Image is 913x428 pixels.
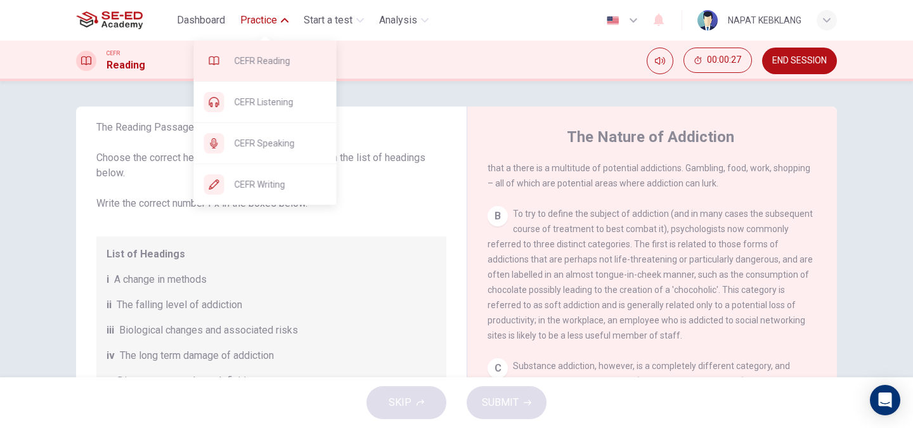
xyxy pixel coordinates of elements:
div: Mute [647,48,673,74]
div: CEFR Writing [194,164,337,205]
span: To try to define the subject of addiction (and in many cases the subsequent course of treatment t... [488,209,813,340]
img: Profile picture [697,10,718,30]
span: Disagreements about definition [117,373,257,389]
div: CEFR Reading [194,41,337,81]
div: CEFR Speaking [194,123,337,164]
h4: The Nature of Addiction [567,127,734,147]
div: B [488,206,508,226]
span: CEFR Listening [235,94,327,110]
div: C [488,358,508,379]
div: NAPAT KEBKLANG [728,13,801,28]
div: CEFR Listening [194,82,337,122]
button: Analysis [374,9,434,32]
button: Dashboard [172,9,230,32]
span: iii [107,323,114,338]
span: Dashboard [177,13,225,28]
span: CEFR Speaking [235,136,327,151]
span: CEFR Reading [235,53,327,68]
span: v [107,373,112,389]
span: ii [107,297,112,313]
span: A change in methods [114,272,207,287]
div: Open Intercom Messenger [870,385,900,415]
button: Start a test [299,9,369,32]
span: Practice [240,13,277,28]
img: en [605,16,621,25]
span: Biological changes and associated risks [119,323,298,338]
h1: Reading [107,58,145,73]
span: List of Headings [107,247,436,262]
span: iv [107,348,115,363]
button: END SESSION [762,48,837,74]
span: 00:00:27 [707,55,741,65]
span: Start a test [304,13,353,28]
button: Practice [235,9,294,32]
span: The long term damage of addiction [120,348,274,363]
a: SE-ED Academy logo [76,8,172,33]
span: The Reading Passage has seven paragraphs . Choose the correct heading for paragraphs A to F from ... [96,120,446,211]
img: SE-ED Academy logo [76,8,143,33]
span: Analysis [379,13,417,28]
span: CEFR [107,49,120,58]
span: The falling level of addiction [117,297,242,313]
span: i [107,272,109,287]
div: Hide [683,48,752,74]
span: CEFR Writing [235,177,327,192]
span: END SESSION [772,56,827,66]
button: 00:00:27 [683,48,752,73]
